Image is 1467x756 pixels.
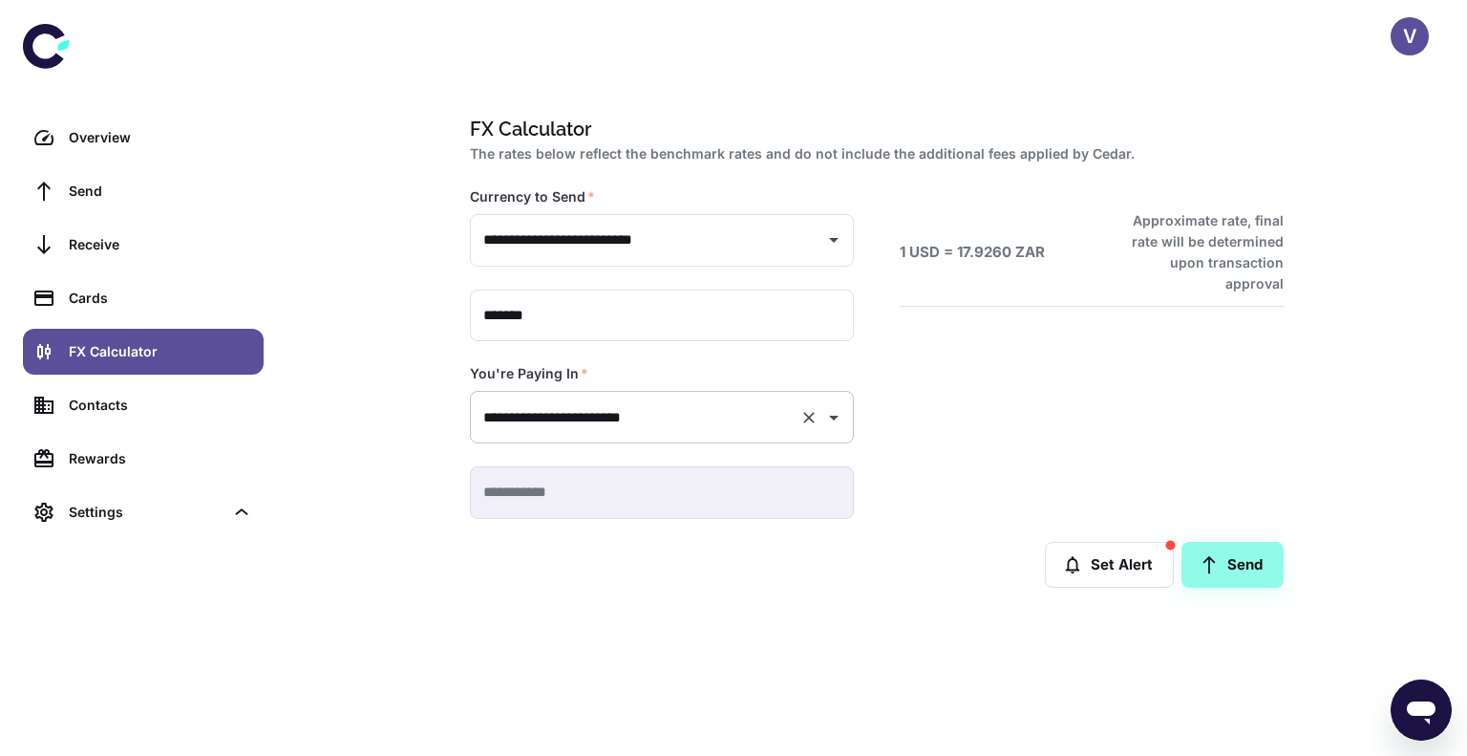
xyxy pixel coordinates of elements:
div: Receive [69,234,252,255]
div: FX Calculator [69,341,252,362]
h6: 1 USD = 17.9260 ZAR [900,242,1045,264]
div: Rewards [69,448,252,469]
div: Settings [69,502,223,523]
a: Overview [23,115,264,161]
div: Settings [23,489,264,535]
a: Cards [23,275,264,321]
a: Rewards [23,436,264,482]
label: You're Paying In [470,364,588,383]
div: Cards [69,288,252,309]
button: V [1391,17,1429,55]
iframe: Button to launch messaging window [1391,680,1452,741]
a: Send [23,168,264,214]
div: Overview [69,127,252,148]
a: Receive [23,222,264,268]
button: Open [820,404,847,431]
h1: FX Calculator [470,115,1276,143]
label: Currency to Send [470,187,595,206]
h6: Approximate rate, final rate will be determined upon transaction approval [1111,210,1284,294]
div: Send [69,181,252,202]
a: Contacts [23,382,264,428]
button: Set Alert [1045,542,1174,588]
button: Open [820,227,847,253]
a: FX Calculator [23,329,264,375]
div: Contacts [69,395,252,416]
button: Clear [796,404,822,431]
a: Send [1181,542,1284,588]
